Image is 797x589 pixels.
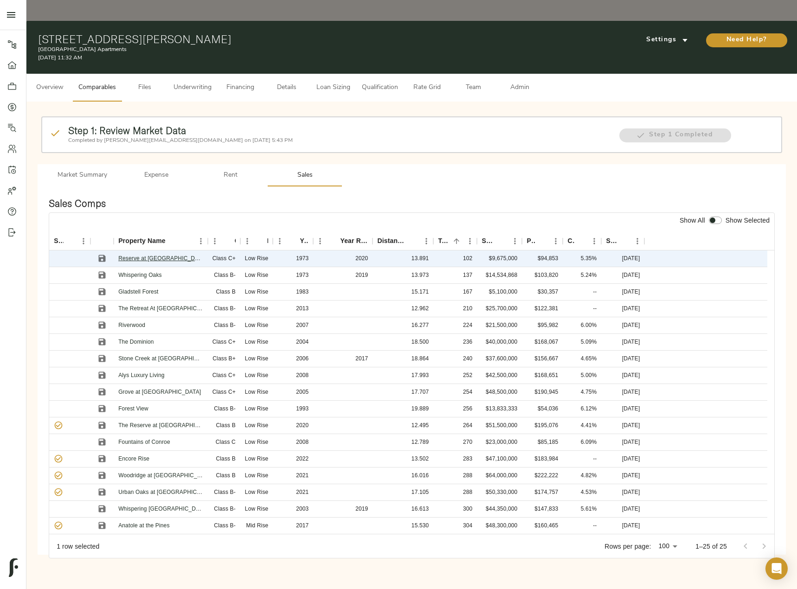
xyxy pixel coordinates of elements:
div: $95,982 [538,321,558,329]
div: 2021 [296,488,309,496]
div: Low Rise [245,472,269,480]
div: 13.891 [411,255,429,262]
div: Total Units [433,232,477,250]
div: 4.82% [581,472,597,480]
p: [GEOGRAPHIC_DATA] Apartments [38,45,536,54]
div: $23,000,000 [486,438,517,446]
div: Low Rise [245,305,269,313]
a: Grove at [GEOGRAPHIC_DATA] [118,389,201,395]
div: $21,500,000 [486,321,517,329]
img: logo [9,558,18,577]
div: 18.500 [411,338,429,346]
a: Reserve at [GEOGRAPHIC_DATA] [118,255,206,262]
div: 2019 [355,505,368,513]
button: Menu [419,234,433,248]
button: Menu [208,234,222,248]
p: Class B- [214,404,236,413]
div: Cap Rate [563,232,601,250]
div: 5.35% [581,255,597,262]
div: 07/09/2014 [622,305,640,313]
div: Low Rise [245,505,269,513]
button: Save [95,301,109,315]
div: Low Rise [245,455,269,463]
div: Property Name [118,232,166,250]
p: Class C+ [212,388,236,396]
div: 300 [463,505,472,513]
div: 11/03/2020 [622,271,640,279]
div: 2021 [296,472,309,480]
div: $147,833 [534,505,558,513]
div: $183,984 [534,455,558,463]
div: 15.171 [411,288,429,296]
div: 1973 [296,271,309,279]
div: Sales Date [606,232,617,250]
div: $14,534,868 [486,271,517,279]
a: Riverwood [118,322,145,328]
div: $103,820 [534,271,558,279]
button: Sort [495,235,508,248]
div: 2003 [296,505,309,513]
div: 06/11/2024 [622,522,640,530]
button: Save [95,435,109,449]
div: 1973 [296,255,309,262]
p: Class C [216,438,236,446]
a: The Retreat At [GEOGRAPHIC_DATA] [118,305,216,312]
div: Low Rise [245,388,269,396]
p: Class C+ [212,371,236,379]
div: Low Rise [245,338,269,346]
div: $156,667 [534,355,558,363]
p: Class B- [214,488,236,496]
div: Distance (miles) [373,232,433,250]
div: 137 [463,271,472,279]
span: Financing [223,82,258,94]
button: Save [95,318,109,332]
div: 4.41% [581,422,597,429]
button: Menu [194,234,208,248]
p: Class B [216,471,235,480]
div: $37,600,000 [486,355,517,363]
div: $30,357 [538,288,558,296]
div: 2017 [355,355,368,363]
div: $222,222 [534,472,558,480]
div: $195,076 [534,422,558,429]
button: Save [95,385,109,399]
span: Need Help? [715,34,778,46]
div: 12.495 [411,422,429,429]
div: 06/22/2023 [622,488,640,496]
p: Class B+ [212,354,236,363]
button: Menu [273,234,287,248]
div: Price/Unit [522,232,563,250]
button: Save [95,519,109,532]
div: Low Rise [245,355,269,363]
div: -- [593,522,597,530]
div: 02/08/2021 [622,388,640,396]
button: Sort [574,235,587,248]
button: Save [95,485,109,499]
div: 12/06/2021 [622,422,640,429]
div: Height [240,232,273,250]
div: 100 [655,539,681,553]
button: Settings [632,33,702,47]
button: Sort [222,235,235,248]
div: $190,945 [534,388,558,396]
p: Class B [216,455,235,463]
div: 252 [463,371,472,379]
div: Mid Rise [246,522,269,530]
div: Low Rise [245,371,269,379]
a: Urban Oaks at [GEOGRAPHIC_DATA] [118,489,216,495]
button: Sort [406,235,419,248]
div: $42,500,000 [486,371,517,379]
div: 210 [463,305,472,313]
div: 6.09% [581,438,597,446]
div: 2020 [296,422,309,429]
div: 5.24% [581,271,597,279]
p: Rows per page: [604,542,651,551]
span: Rent [199,170,262,181]
div: Class [208,232,240,250]
div: Sales Date [601,232,644,250]
button: Menu [630,234,644,248]
div: 16.613 [411,505,429,513]
p: Class B [216,288,235,296]
button: Sort [450,235,463,248]
div: Low Rise [245,422,269,429]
